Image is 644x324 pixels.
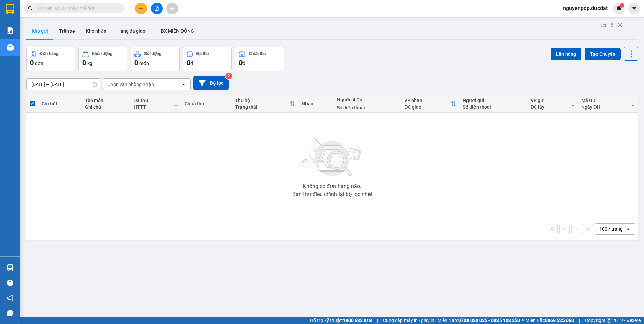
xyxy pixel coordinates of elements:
[292,192,372,197] div: Bạn thử điều chỉnh lại bộ lọc nhé!
[235,47,284,71] button: Chưa thu0đ
[530,104,569,110] div: ĐC lấy
[54,23,80,39] button: Trên xe
[404,98,451,103] div: VP nhận
[298,134,366,181] img: svg+xml;base64,PHN2ZyBjbGFzcz0ibGlzdC1wbHVnX19zdmciIHhtbG5zPSJodHRwOi8vd3d3LnczLm9yZy8yMDAwL3N2Zy...
[225,73,232,79] sup: 2
[302,101,330,106] div: Nhãn
[183,47,232,71] button: Đã thu0đ
[581,98,629,103] div: Mã GD
[161,28,194,34] span: BX MIỀN ĐÔNG
[463,104,524,110] div: Số điện thoại
[337,97,398,102] div: Người nhận
[78,47,127,71] button: Khối lượng0kg
[196,51,209,56] div: Đã thu
[527,95,578,113] th: Toggle SortBy
[40,51,58,56] div: Đơn hàng
[7,27,14,34] img: solution-icon
[7,264,14,271] img: warehouse-icon
[377,317,378,324] span: |
[343,318,372,323] strong: 1900 633 818
[579,317,580,324] span: |
[135,3,147,14] button: plus
[134,104,172,110] div: HTTT
[599,226,623,232] div: 100 / trang
[625,226,631,232] svg: open
[620,3,624,8] sup: 1
[82,59,86,67] span: 0
[581,104,629,110] div: Ngày ĐH
[310,317,372,324] span: Hỗ trợ kỹ thuật:
[151,3,163,14] button: file-add
[185,101,229,106] div: Chưa thu
[134,98,172,103] div: Đã thu
[383,317,436,324] span: Cung cấp máy in - giấy in:
[92,51,112,56] div: Khối lượng
[530,98,569,103] div: VP gửi
[139,61,149,66] span: món
[134,59,138,67] span: 0
[607,318,611,323] span: copyright
[6,4,14,14] img: logo-vxr
[181,82,186,87] svg: open
[187,59,190,67] span: 0
[243,61,245,66] span: đ
[232,95,298,113] th: Toggle SortBy
[190,61,193,66] span: đ
[404,104,451,110] div: ĐC giao
[28,6,33,11] span: search
[628,3,640,14] button: caret-down
[139,6,143,11] span: plus
[80,23,112,39] button: Kho nhận
[26,47,75,71] button: Đơn hàng0đơn
[585,48,621,60] button: Tạo Chuyến
[578,95,638,113] th: Toggle SortBy
[7,44,14,51] img: warehouse-icon
[131,47,180,71] button: Số lượng0món
[458,318,520,323] strong: 0708 023 035 - 0935 103 250
[600,21,623,29] div: ver 1.8.138
[112,23,151,39] button: Hàng đã giao
[154,6,159,11] span: file-add
[437,317,520,324] span: Miền Nam
[621,3,623,8] span: 1
[239,59,243,67] span: 0
[166,3,178,14] button: aim
[337,105,398,110] div: Số điện thoại
[85,104,127,110] div: Ghi chú
[42,101,78,106] div: Chi tiết
[525,317,574,324] span: Miền Bắc
[401,95,459,113] th: Toggle SortBy
[193,76,229,90] button: Bộ lọc
[87,61,92,66] span: kg
[249,51,266,56] div: Chưa thu
[616,5,622,11] img: icon-new-feature
[7,280,13,286] span: question-circle
[557,4,613,12] span: nguyenpdp.ducdat
[26,23,54,39] button: Kho gửi
[522,319,524,322] span: ⚪️
[27,79,100,90] input: Select a date range.
[130,95,181,113] th: Toggle SortBy
[144,51,161,56] div: Số lượng
[235,104,289,110] div: Trạng thái
[170,6,174,11] span: aim
[37,5,117,12] input: Tìm tên, số ĐT hoặc mã đơn
[30,59,34,67] span: 0
[545,318,574,323] strong: 0369 525 060
[7,310,13,316] span: message
[85,98,127,103] div: Tên món
[463,98,524,103] div: Người gửi
[107,81,154,88] div: Chọn văn phòng nhận
[7,295,13,301] span: notification
[303,184,361,189] div: Không có đơn hàng nào.
[551,48,581,60] button: Lên hàng
[35,61,43,66] span: đơn
[235,98,289,103] div: Thu hộ
[631,5,637,11] span: caret-down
